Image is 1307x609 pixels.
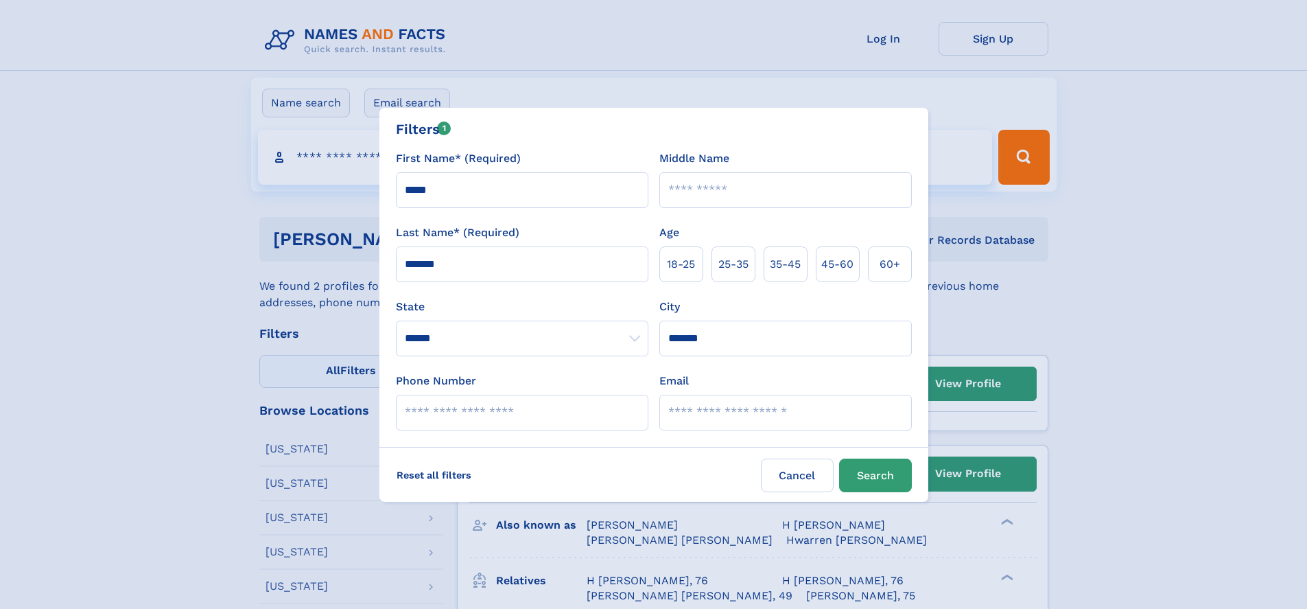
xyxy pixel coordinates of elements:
[821,256,853,273] span: 45‑60
[718,256,749,273] span: 25‑35
[396,373,476,389] label: Phone Number
[667,256,695,273] span: 18‑25
[388,459,480,492] label: Reset all filters
[761,459,834,492] label: Cancel
[659,150,729,167] label: Middle Name
[396,150,521,167] label: First Name* (Required)
[839,459,912,492] button: Search
[880,256,900,273] span: 60+
[396,299,648,315] label: State
[659,299,680,315] label: City
[396,119,451,139] div: Filters
[659,373,689,389] label: Email
[396,225,519,241] label: Last Name* (Required)
[770,256,801,273] span: 35‑45
[659,225,679,241] label: Age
